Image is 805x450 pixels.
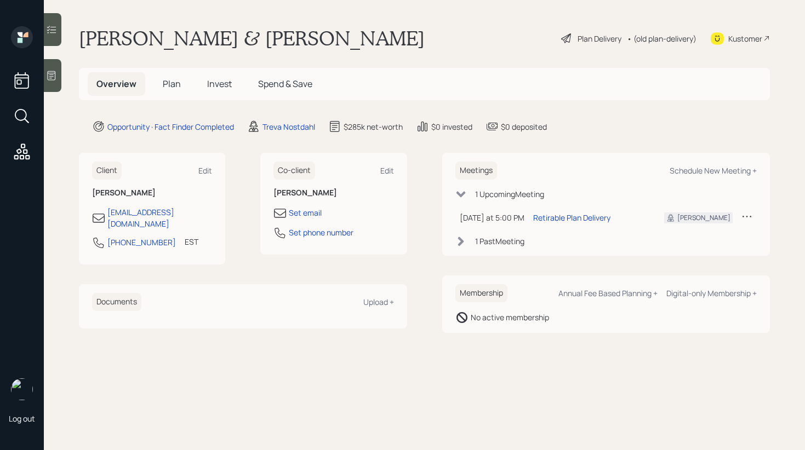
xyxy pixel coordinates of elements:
[262,121,315,132] div: Treva Nostdahl
[666,288,757,298] div: Digital-only Membership +
[289,227,353,238] div: Set phone number
[558,288,658,298] div: Annual Fee Based Planning +
[273,188,393,198] h6: [PERSON_NAME]
[207,78,232,90] span: Invest
[163,78,181,90] span: Plan
[107,121,234,132] div: Opportunity · Fact Finder Completed
[79,26,425,50] h1: [PERSON_NAME] & [PERSON_NAME]
[198,165,212,176] div: Edit
[363,297,394,307] div: Upload +
[344,121,403,132] div: $285k net-worth
[578,33,621,44] div: Plan Delivery
[501,121,547,132] div: $0 deposited
[670,165,757,176] div: Schedule New Meeting +
[96,78,136,90] span: Overview
[380,165,394,176] div: Edit
[471,311,549,323] div: No active membership
[9,413,35,424] div: Log out
[107,206,212,229] div: [EMAIL_ADDRESS][DOMAIN_NAME]
[258,78,312,90] span: Spend & Save
[273,161,315,180] h6: Co-client
[455,161,497,180] h6: Meetings
[677,213,730,223] div: [PERSON_NAME]
[728,33,762,44] div: Kustomer
[533,212,610,223] div: Retirable Plan Delivery
[92,293,141,311] h6: Documents
[92,188,212,198] h6: [PERSON_NAME]
[92,161,122,180] h6: Client
[455,284,507,302] h6: Membership
[11,378,33,400] img: retirable_logo.png
[627,33,696,44] div: • (old plan-delivery)
[475,235,524,247] div: 1 Past Meeting
[475,188,544,200] div: 1 Upcoming Meeting
[431,121,472,132] div: $0 invested
[107,236,176,248] div: [PHONE_NUMBER]
[185,236,198,247] div: EST
[460,212,524,223] div: [DATE] at 5:00 PM
[289,207,322,218] div: Set email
